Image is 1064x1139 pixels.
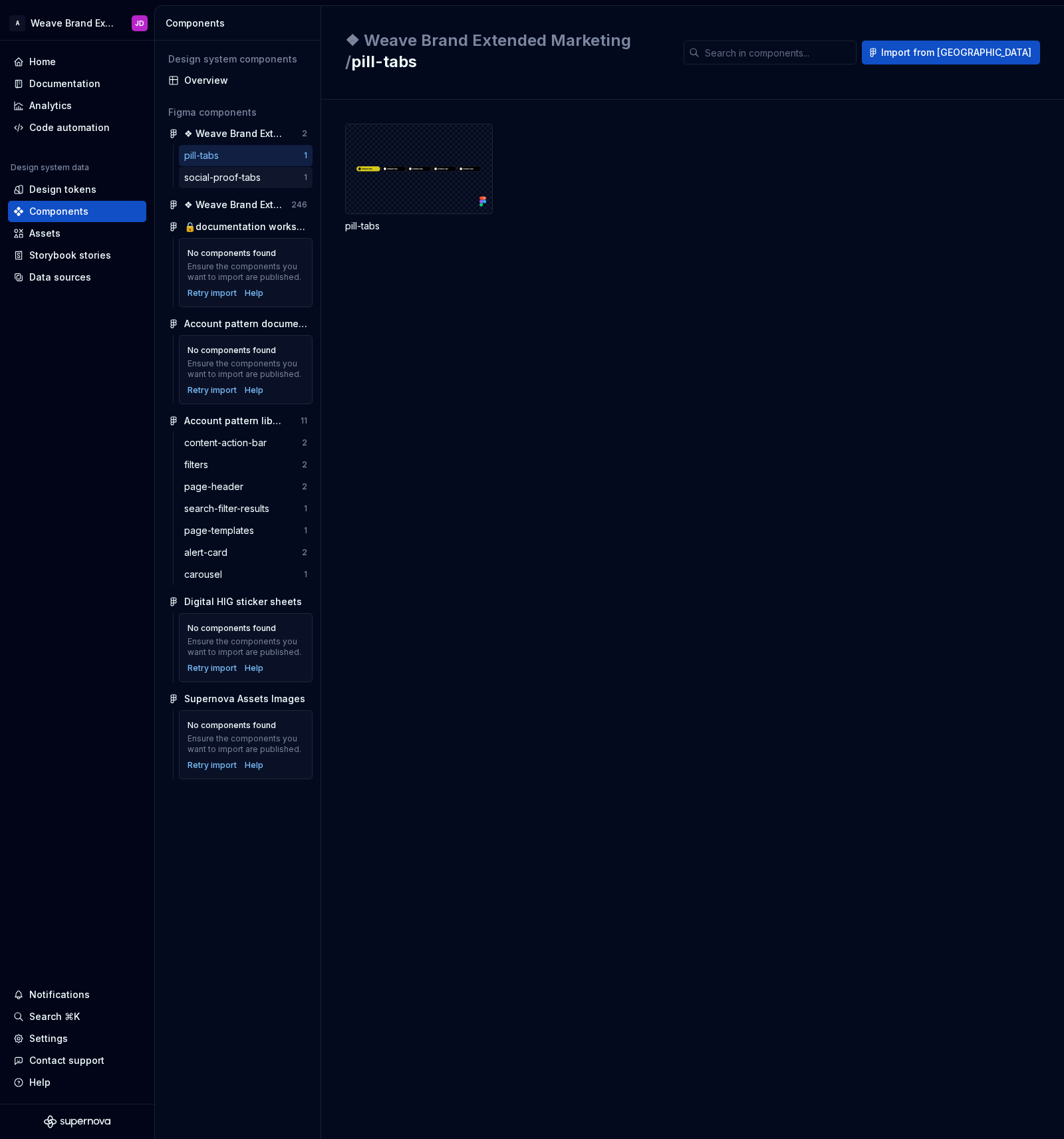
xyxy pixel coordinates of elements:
[135,18,144,29] div: JD
[345,31,631,71] span: ❖ Weave Brand Extended Marketing /
[184,317,307,330] div: Account pattern documentation visual assets
[184,480,249,493] div: page-header
[188,760,237,771] button: Retry import
[179,520,313,541] a: page-templates1
[184,414,283,428] div: Account pattern library
[31,17,116,30] div: Weave Brand Extended
[168,106,307,119] div: Figma components
[245,288,263,299] a: Help
[188,248,276,259] div: No components found
[8,95,146,116] a: Analytics
[184,127,283,140] div: ❖ Weave Brand Extended Marketing
[29,988,90,1001] div: Notifications
[881,46,1031,59] span: Import from [GEOGRAPHIC_DATA]
[29,249,111,262] div: Storybook stories
[163,194,313,215] a: ❖ Weave Brand Extended toolkit246
[345,124,493,233] div: pill-tabs
[179,167,313,188] a: social-proof-tabs1
[8,223,146,244] a: Assets
[304,503,307,514] div: 1
[188,288,237,299] button: Retry import
[184,692,305,705] div: Supernova Assets Images
[188,733,304,755] div: Ensure the components you want to import are published.
[163,688,313,709] a: Supernova Assets Images
[302,459,307,470] div: 2
[304,172,307,183] div: 1
[184,74,307,87] div: Overview
[8,179,146,200] a: Design tokens
[862,41,1040,64] button: Import from [GEOGRAPHIC_DATA]
[8,1028,146,1049] a: Settings
[188,720,276,731] div: No components found
[29,1032,68,1045] div: Settings
[44,1115,110,1128] svg: Supernova Logo
[8,1072,146,1093] button: Help
[8,117,146,138] a: Code automation
[184,220,307,233] div: 🔒documentation workshop (components)
[188,623,276,634] div: No components found
[29,183,96,196] div: Design tokens
[29,1076,51,1089] div: Help
[168,53,307,66] div: Design system components
[8,201,146,222] a: Components
[11,162,89,173] div: Design system data
[29,205,88,218] div: Components
[188,385,237,396] button: Retry import
[8,73,146,94] a: Documentation
[29,1054,104,1067] div: Contact support
[188,636,304,658] div: Ensure the components you want to import are published.
[301,416,307,426] div: 11
[184,524,259,537] div: page-templates
[345,30,668,72] h2: pill-tabs
[302,438,307,448] div: 2
[29,1010,80,1023] div: Search ⌘K
[184,458,213,471] div: filters
[163,70,313,91] a: Overview
[245,663,263,674] a: Help
[184,546,233,559] div: alert-card
[184,171,266,184] div: social-proof-tabs
[8,245,146,266] a: Storybook stories
[184,198,283,211] div: ❖ Weave Brand Extended toolkit
[163,410,313,432] a: Account pattern library11
[179,498,313,519] a: search-filter-results1
[8,51,146,72] a: Home
[163,216,313,237] a: 🔒documentation workshop (components)
[188,663,237,674] button: Retry import
[291,199,307,210] div: 246
[188,261,304,283] div: Ensure the components you want to import are published.
[245,385,263,396] div: Help
[184,149,224,162] div: pill-tabs
[345,219,493,233] div: pill-tabs
[29,55,56,68] div: Home
[3,9,152,37] button: AWeave Brand ExtendedJD
[302,128,307,139] div: 2
[9,15,25,31] div: A
[184,502,275,515] div: search-filter-results
[179,476,313,497] a: page-header2
[179,145,313,166] a: pill-tabs1
[302,481,307,492] div: 2
[29,121,110,134] div: Code automation
[8,1050,146,1071] button: Contact support
[304,525,307,536] div: 1
[8,984,146,1005] button: Notifications
[166,17,315,30] div: Components
[163,313,313,334] a: Account pattern documentation visual assets
[245,760,263,771] a: Help
[700,41,857,64] input: Search in components...
[184,436,272,449] div: content-action-bar
[179,432,313,453] a: content-action-bar2
[304,150,307,161] div: 1
[163,591,313,612] a: Digital HIG sticker sheets
[8,1006,146,1027] button: Search ⌘K
[29,227,61,240] div: Assets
